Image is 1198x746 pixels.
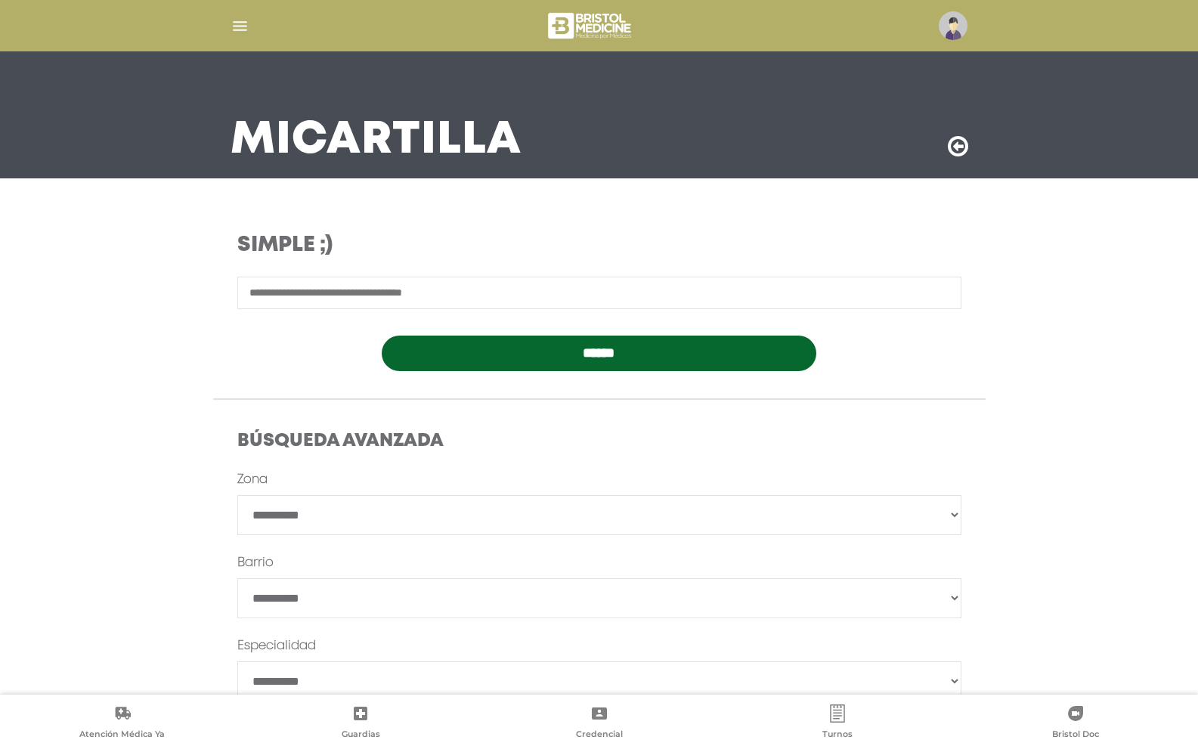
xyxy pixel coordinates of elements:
[576,729,623,742] span: Credencial
[822,729,853,742] span: Turnos
[237,431,961,453] h4: Búsqueda Avanzada
[231,121,522,160] h3: Mi Cartilla
[546,8,636,44] img: bristol-medicine-blanco.png
[241,704,479,743] a: Guardias
[480,704,718,743] a: Credencial
[939,11,967,40] img: profile-placeholder.svg
[237,233,696,258] h3: Simple ;)
[237,471,268,489] label: Zona
[342,729,380,742] span: Guardias
[1052,729,1099,742] span: Bristol Doc
[231,17,249,36] img: Cober_menu-lines-white.svg
[718,704,956,743] a: Turnos
[79,729,165,742] span: Atención Médica Ya
[237,554,274,572] label: Barrio
[3,704,241,743] a: Atención Médica Ya
[237,637,316,655] label: Especialidad
[957,704,1195,743] a: Bristol Doc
